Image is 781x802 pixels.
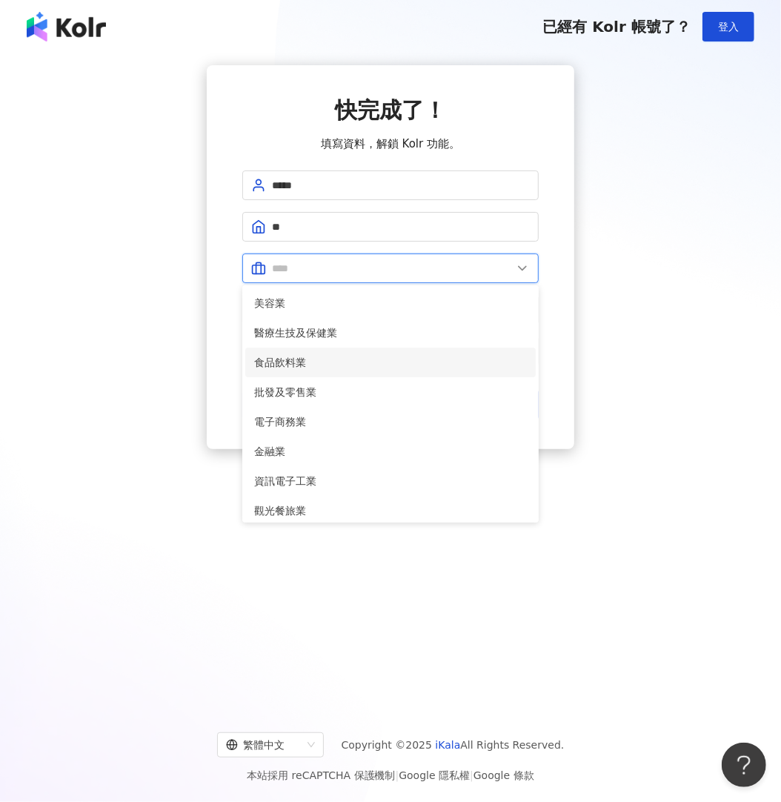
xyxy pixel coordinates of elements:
[542,18,691,36] span: 已經有 Kolr 帳號了？
[254,414,527,430] span: 電子商務業
[718,21,739,33] span: 登入
[396,769,399,781] span: |
[473,769,534,781] a: Google 條款
[254,295,527,311] span: 美容業
[254,473,527,489] span: 資訊電子工業
[247,766,534,784] span: 本站採用 reCAPTCHA 保護機制
[254,354,527,371] span: 食品飲料業
[702,12,754,42] button: 登入
[342,736,565,754] span: Copyright © 2025 All Rights Reserved.
[254,325,527,341] span: 醫療生技及保健業
[470,769,473,781] span: |
[226,733,302,757] div: 繁體中文
[399,769,470,781] a: Google 隱私權
[436,739,461,751] a: iKala
[27,12,106,42] img: logo
[722,743,766,787] iframe: Help Scout Beacon - Open
[254,443,527,460] span: 金融業
[254,384,527,400] span: 批發及零售業
[254,503,527,519] span: 觀光餐旅業
[335,97,446,123] span: 快完成了！
[321,135,460,153] span: 填寫資料，解鎖 Kolr 功能。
